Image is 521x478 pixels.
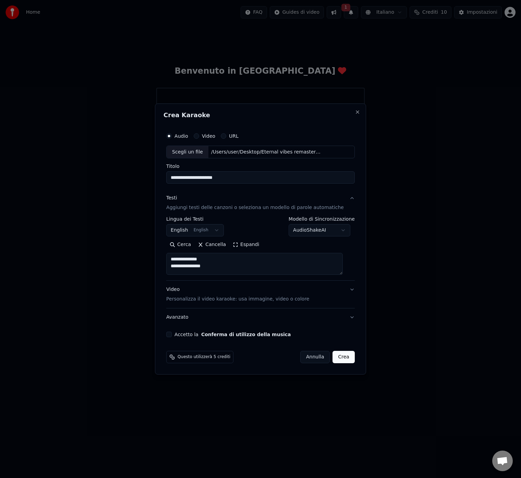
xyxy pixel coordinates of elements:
button: VideoPersonalizza il video karaoke: usa immagine, video o colore [166,281,355,308]
span: Questo utilizzerà 5 crediti [178,354,230,360]
button: Cerca [166,240,194,250]
button: Annulla [300,351,330,363]
label: Audio [174,134,188,138]
button: Cancella [194,240,229,250]
button: Espandi [229,240,263,250]
button: TestiAggiungi testi delle canzoni o seleziona un modello di parole automatiche [166,189,355,217]
label: Accetto la [174,332,291,337]
div: Video [166,286,309,303]
label: Modello di Sincronizzazione [289,217,355,222]
p: Aggiungi testi delle canzoni o seleziona un modello di parole automatiche [166,205,344,211]
div: Testi [166,195,177,202]
p: Personalizza il video karaoke: usa immagine, video o colore [166,296,309,303]
button: Crea [333,351,355,363]
label: Titolo [166,164,355,169]
div: /Users/user/Desktop/Eternal vibes remastered.mp3 [208,149,325,156]
div: TestiAggiungi testi delle canzoni o seleziona un modello di parole automatiche [166,217,355,281]
button: Avanzato [166,308,355,326]
label: Lingua dei Testi [166,217,224,222]
h2: Crea Karaoke [163,112,358,118]
button: Accetto la [201,332,291,337]
label: Video [202,134,215,138]
div: Scegli un file [167,146,208,158]
label: URL [229,134,239,138]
